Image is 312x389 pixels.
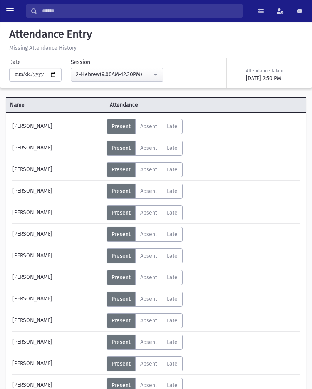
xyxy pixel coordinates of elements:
div: AttTypes [107,313,183,328]
span: Present [112,231,131,238]
div: [PERSON_NAME] [8,292,107,307]
div: Attendance Taken [246,67,301,74]
label: Session [71,58,90,66]
button: toggle menu [3,4,17,18]
span: Absent [140,188,157,194]
span: Present [112,296,131,302]
span: Absent [140,317,157,324]
span: Present [112,166,131,173]
h5: Attendance Entry [6,28,306,41]
span: Present [112,339,131,345]
div: AttTypes [107,356,183,371]
span: Late [167,296,178,302]
div: AttTypes [107,162,183,177]
div: AttTypes [107,119,183,134]
div: AttTypes [107,205,183,220]
div: AttTypes [107,248,183,263]
div: [PERSON_NAME] [8,184,107,199]
div: [PERSON_NAME] [8,248,107,263]
button: 2-Hebrew(9:00AM-12:30PM) [71,68,163,82]
span: Attendance [106,101,281,109]
span: Present [112,210,131,216]
span: Late [167,166,178,173]
span: Present [112,145,131,151]
span: Absent [140,210,157,216]
div: AttTypes [107,184,183,199]
span: Present [112,188,131,194]
div: [PERSON_NAME] [8,227,107,242]
div: AttTypes [107,141,183,156]
input: Search [37,4,242,18]
span: Present [112,317,131,324]
span: Absent [140,145,157,151]
span: Absent [140,231,157,238]
label: Date [9,58,21,66]
div: [PERSON_NAME] [8,119,107,134]
span: Late [167,145,178,151]
span: Absent [140,123,157,130]
a: Missing Attendance History [6,45,77,51]
span: Present [112,274,131,281]
div: [PERSON_NAME] [8,205,107,220]
div: [PERSON_NAME] [8,335,107,350]
span: Absent [140,296,157,302]
span: Name [6,101,106,109]
span: Present [112,253,131,259]
span: Late [167,339,178,345]
span: Late [167,274,178,281]
span: Late [167,317,178,324]
div: [DATE] 2:50 PM [246,74,301,82]
div: [PERSON_NAME] [8,313,107,328]
div: 2-Hebrew(9:00AM-12:30PM) [76,70,152,79]
div: AttTypes [107,292,183,307]
span: Late [167,188,178,194]
div: AttTypes [107,270,183,285]
u: Missing Attendance History [9,45,77,51]
div: [PERSON_NAME] [8,356,107,371]
span: Late [167,210,178,216]
span: Absent [140,339,157,345]
div: AttTypes [107,335,183,350]
span: Absent [140,166,157,173]
span: Present [112,123,131,130]
span: Absent [140,274,157,281]
span: Late [167,231,178,238]
span: Late [167,123,178,130]
div: [PERSON_NAME] [8,162,107,177]
span: Late [167,253,178,259]
span: Absent [140,253,157,259]
div: [PERSON_NAME] [8,270,107,285]
div: [PERSON_NAME] [8,141,107,156]
div: AttTypes [107,227,183,242]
